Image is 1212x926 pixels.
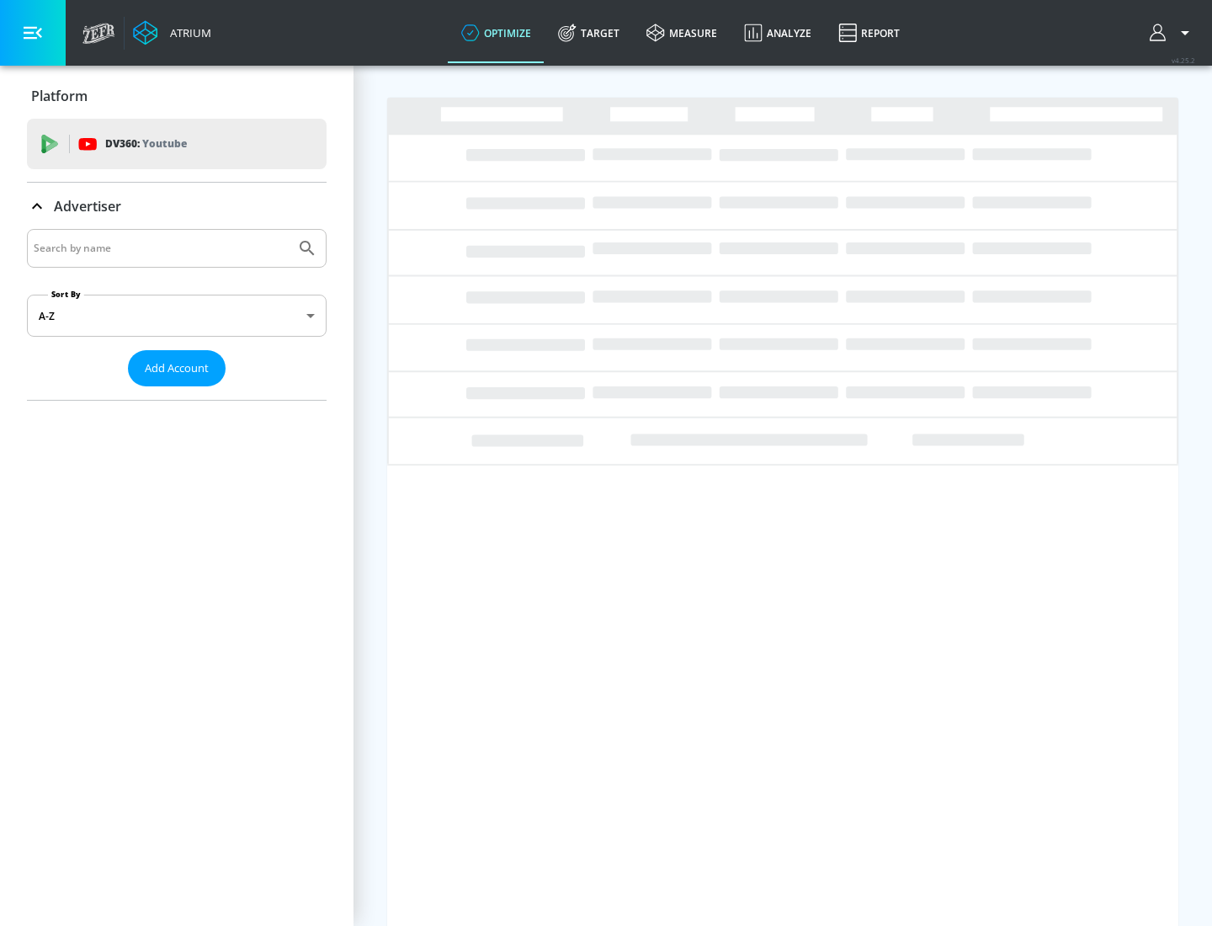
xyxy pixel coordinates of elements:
a: Target [545,3,633,63]
a: Report [825,3,913,63]
p: Advertiser [54,197,121,216]
span: Add Account [145,359,209,378]
button: Add Account [128,350,226,386]
a: optimize [448,3,545,63]
div: Advertiser [27,183,327,230]
a: measure [633,3,731,63]
a: Atrium [133,20,211,45]
nav: list of Advertiser [27,386,327,400]
a: Analyze [731,3,825,63]
div: DV360: Youtube [27,119,327,169]
div: Advertiser [27,229,327,400]
span: v 4.25.2 [1172,56,1195,65]
div: A-Z [27,295,327,337]
input: Search by name [34,237,289,259]
div: Atrium [163,25,211,40]
p: DV360: [105,135,187,153]
p: Platform [31,87,88,105]
p: Youtube [142,135,187,152]
label: Sort By [48,289,84,300]
div: Platform [27,72,327,120]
